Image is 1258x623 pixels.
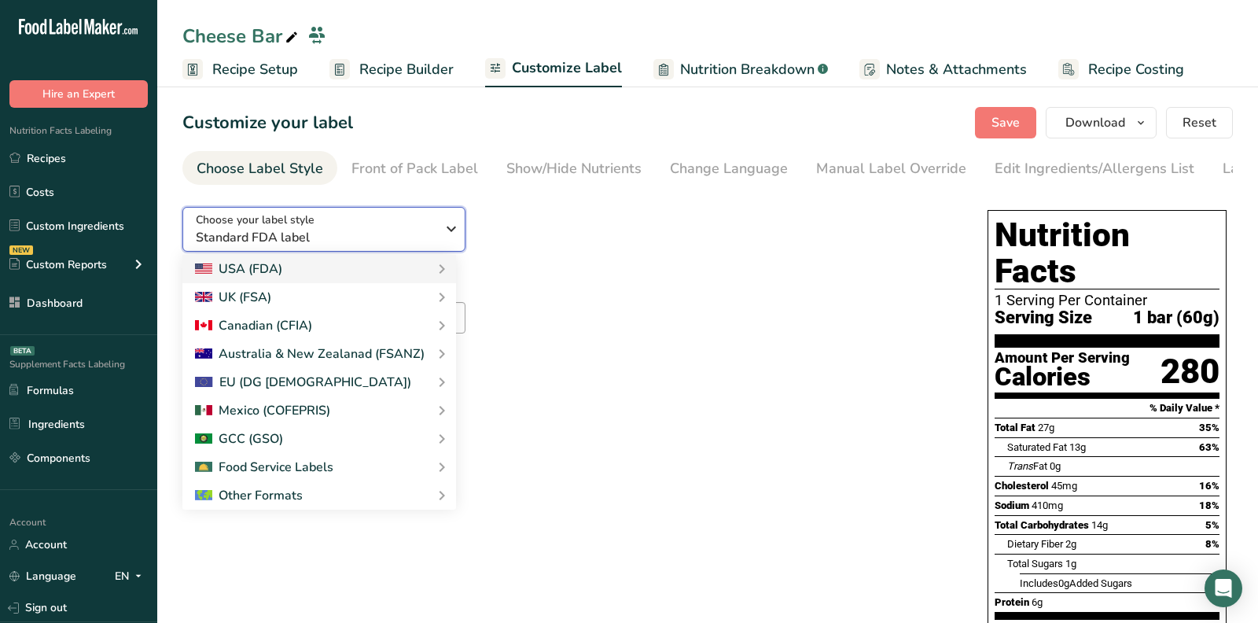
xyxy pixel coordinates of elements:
span: Choose your label style [196,212,314,228]
span: Notes & Attachments [886,59,1027,80]
span: Download [1065,113,1125,132]
span: Serving Size [995,308,1092,328]
a: Recipe Costing [1058,52,1184,87]
span: 18% [1199,500,1219,511]
div: EU (DG [DEMOGRAPHIC_DATA]) [195,373,411,392]
span: Includes Added Sugars [1020,577,1132,589]
span: Fat [1007,460,1047,472]
div: Custom Reports [9,256,107,273]
div: BETA [10,346,35,356]
a: Customize Label [485,50,622,88]
h1: Nutrition Facts [995,217,1219,289]
button: Save [975,107,1036,138]
span: Reset [1183,113,1216,132]
span: Sodium [995,500,1029,511]
span: Total Sugars [1007,558,1063,570]
div: Amount Per Serving [995,351,1130,366]
div: Food Service Labels [195,458,333,477]
button: Reset [1166,107,1233,138]
span: 63% [1199,441,1219,453]
span: Customize Label [512,57,622,79]
span: 13g [1069,441,1086,453]
div: Open Intercom Messenger [1205,570,1242,607]
div: Other Formats [195,486,303,505]
a: Language [9,562,76,590]
span: 5% [1205,519,1219,531]
div: 1 Serving Per Container [995,293,1219,308]
span: 35% [1199,422,1219,433]
span: Recipe Costing [1088,59,1184,80]
button: Hire an Expert [9,80,148,108]
div: NEW [9,245,33,255]
a: Nutrition Breakdown [653,52,828,87]
a: Recipe Builder [329,52,454,87]
span: 0g [1050,460,1061,472]
span: Total Fat [995,422,1035,433]
span: 27g [1038,422,1054,433]
div: Choose Label Style [197,158,323,179]
h1: Customize your label [182,110,353,136]
span: Cholesterol [995,480,1049,492]
div: Show/Hide Nutrients [506,158,642,179]
button: Download [1046,107,1157,138]
div: Calories [995,366,1130,389]
button: Choose your label style Standard FDA label [182,207,465,252]
div: EN [115,567,148,586]
span: Nutrition Breakdown [680,59,815,80]
div: Cheese Bar [182,22,301,50]
div: Change Language [670,158,788,179]
div: GCC (GSO) [195,429,283,448]
a: Notes & Attachments [859,52,1027,87]
span: 1 bar (60g) [1133,308,1219,328]
span: 16% [1199,480,1219,492]
span: 2g [1065,538,1076,550]
span: 410mg [1032,500,1063,511]
div: 280 [1161,351,1219,393]
a: Recipe Setup [182,52,298,87]
span: Save [991,113,1020,132]
span: 1g [1065,558,1076,570]
div: UK (FSA) [195,288,271,307]
section: % Daily Value * [995,399,1219,418]
div: Edit Ingredients/Allergens List [995,158,1194,179]
span: 0g [1058,577,1069,589]
span: 8% [1205,538,1219,550]
span: Standard FDA label [196,228,436,247]
span: Recipe Setup [212,59,298,80]
div: Australia & New Zealanad (FSANZ) [195,345,425,363]
div: Canadian (CFIA) [195,316,312,335]
span: Recipe Builder [359,59,454,80]
img: 2Q== [195,433,212,444]
div: Mexico (COFEPRIS) [195,401,330,420]
div: Front of Pack Label [351,158,478,179]
span: Protein [995,596,1029,608]
span: Saturated Fat [1007,441,1067,453]
div: USA (FDA) [195,260,282,278]
span: 14g [1091,519,1108,531]
span: 45mg [1051,480,1077,492]
span: Dietary Fiber [1007,538,1063,550]
div: Manual Label Override [816,158,966,179]
span: 6g [1032,596,1043,608]
i: Trans [1007,460,1033,472]
span: Total Carbohydrates [995,519,1089,531]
